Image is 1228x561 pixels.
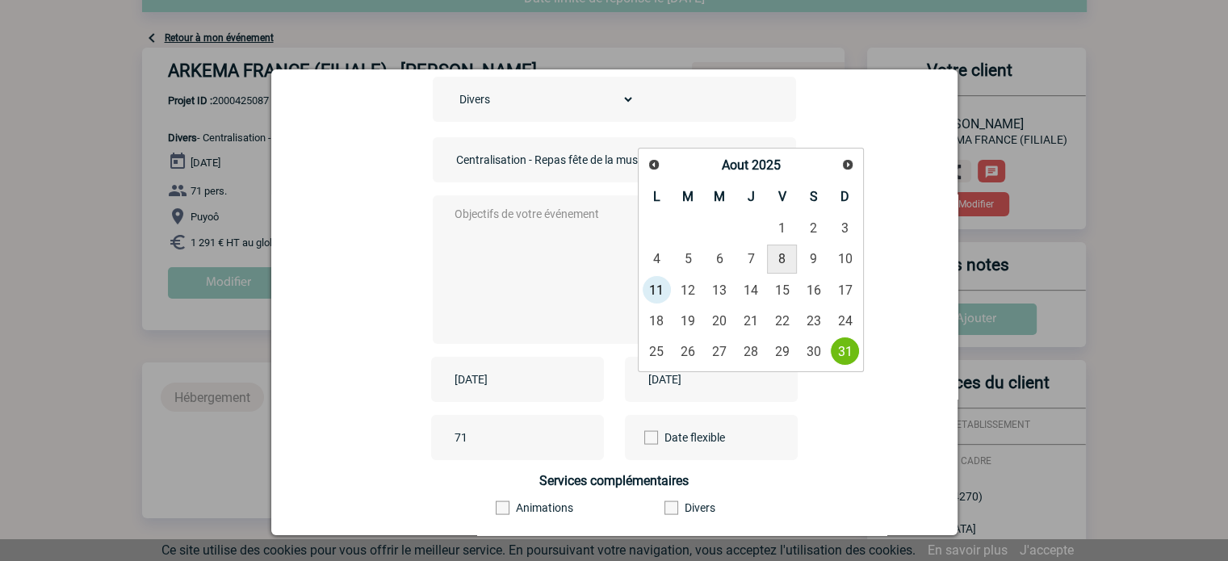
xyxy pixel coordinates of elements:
[673,337,703,366] a: 26
[747,189,754,204] span: Jeudi
[767,337,797,366] a: 29
[798,214,828,243] a: 2
[714,189,725,204] span: Mercredi
[644,415,699,460] label: Date flexible
[642,275,672,304] a: 11
[496,501,584,514] label: Animations
[642,245,672,274] a: 4
[673,306,703,335] a: 19
[451,427,602,448] input: Nombre de participants
[705,245,735,274] a: 6
[648,158,660,171] span: Précédent
[705,306,735,335] a: 20
[736,275,765,304] a: 14
[642,306,672,335] a: 18
[705,275,735,304] a: 13
[736,306,765,335] a: 21
[736,337,765,366] a: 28
[705,337,735,366] a: 27
[767,306,797,335] a: 22
[767,245,797,274] a: 8
[778,189,786,204] span: Vendredi
[840,189,849,204] span: Dimanche
[452,149,678,170] input: Nom de l'événement
[830,306,860,335] a: 24
[798,245,828,274] a: 9
[673,245,703,274] a: 5
[664,501,752,514] label: Divers
[673,275,703,304] a: 12
[643,153,666,176] a: Précédent
[836,153,859,176] a: Suivant
[751,157,780,173] span: 2025
[767,214,797,243] a: 1
[721,157,748,173] span: Aout
[682,189,694,204] span: Mardi
[830,214,860,243] a: 3
[798,275,828,304] a: 16
[830,245,860,274] a: 10
[830,337,860,366] a: 31
[798,306,828,335] a: 23
[810,189,818,204] span: Samedi
[767,275,797,304] a: 15
[798,337,828,366] a: 30
[830,275,860,304] a: 17
[451,369,562,390] input: Date de début
[736,245,765,274] a: 7
[642,337,672,366] a: 25
[841,158,854,171] span: Suivant
[433,473,796,488] h4: Services complémentaires
[653,189,660,204] span: Lundi
[644,369,756,390] input: Date de fin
